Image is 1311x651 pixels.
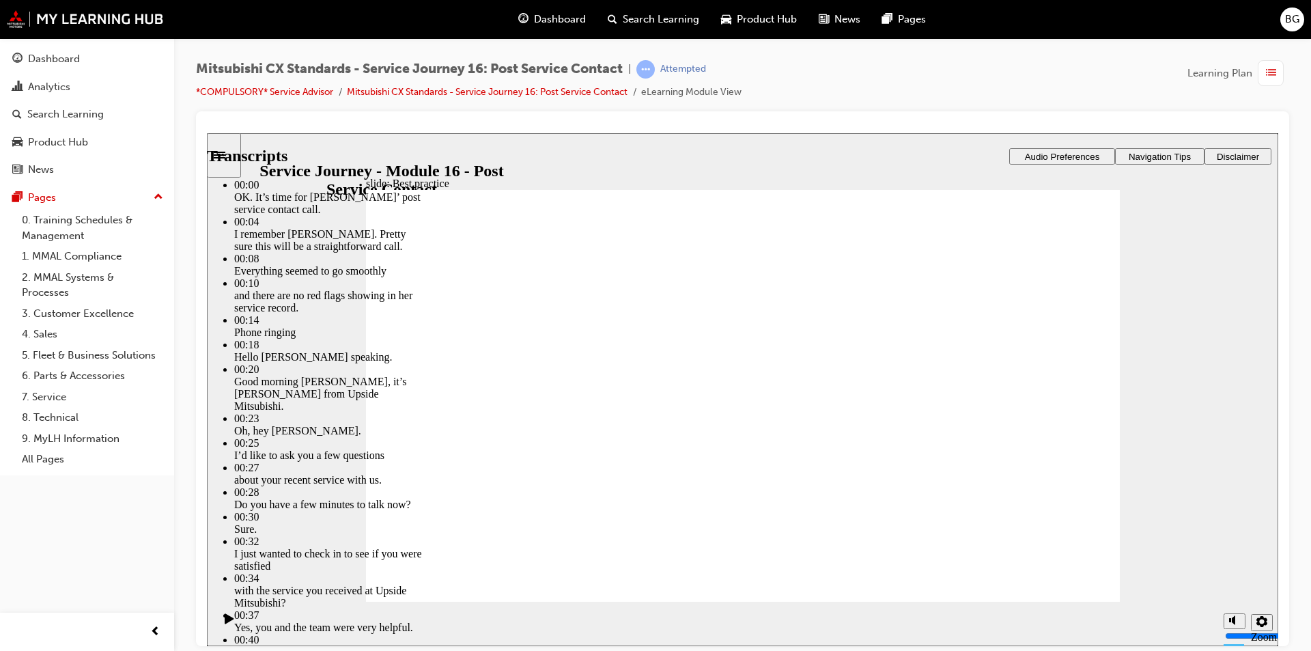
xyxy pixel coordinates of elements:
[636,60,655,79] span: learningRecordVerb_ATTEMPT-icon
[5,44,169,185] button: DashboardAnalyticsSearch LearningProduct HubNews
[28,51,80,67] div: Dashboard
[12,109,22,121] span: search-icon
[507,5,597,33] a: guage-iconDashboard
[16,324,169,345] a: 4. Sales
[882,11,892,28] span: pages-icon
[150,624,160,641] span: prev-icon
[16,428,169,449] a: 9. MyLH Information
[819,11,829,28] span: news-icon
[5,74,169,100] a: Analytics
[28,162,54,178] div: News
[7,10,164,28] img: mmal
[16,210,169,246] a: 0. Training Schedules & Management
[27,107,104,122] div: Search Learning
[16,449,169,470] a: All Pages
[608,11,617,28] span: search-icon
[28,190,56,206] div: Pages
[898,12,926,27] span: Pages
[660,63,706,76] div: Attempted
[16,345,169,366] a: 5. Fleet & Business Solutions
[16,267,169,303] a: 2. MMAL Systems & Processes
[16,303,169,324] a: 3. Customer Excellence
[16,365,169,387] a: 6. Parts & Accessories
[710,5,808,33] a: car-iconProduct Hub
[154,189,163,206] span: up-icon
[534,12,586,27] span: Dashboard
[12,137,23,149] span: car-icon
[1285,12,1299,27] span: BG
[518,11,528,28] span: guage-icon
[28,135,88,150] div: Product Hub
[1280,8,1304,31] button: BG
[12,192,23,204] span: pages-icon
[27,501,218,513] div: 00:40
[871,5,937,33] a: pages-iconPages
[1266,65,1276,82] span: list-icon
[641,85,742,100] li: eLearning Module View
[628,61,631,77] span: |
[5,130,169,155] a: Product Hub
[5,102,169,127] a: Search Learning
[1187,60,1289,86] button: Learning Plan
[808,5,871,33] a: news-iconNews
[16,246,169,267] a: 1. MMAL Compliance
[16,407,169,428] a: 8. Technical
[347,86,628,98] a: Mitsubishi CX Standards - Service Journey 16: Post Service Contact
[737,12,797,27] span: Product Hub
[5,185,169,210] button: Pages
[721,11,731,28] span: car-icon
[12,164,23,176] span: news-icon
[196,61,623,77] span: Mitsubishi CX Standards - Service Journey 16: Post Service Contact
[28,79,70,95] div: Analytics
[196,86,333,98] a: *COMPULSORY* Service Advisor
[27,488,218,501] div: Yes, you and the team were very helpful.
[12,81,23,94] span: chart-icon
[1187,66,1252,81] span: Learning Plan
[597,5,710,33] a: search-iconSearch Learning
[623,12,699,27] span: Search Learning
[16,387,169,408] a: 7. Service
[27,476,218,488] div: 00:37
[834,12,860,27] span: News
[12,53,23,66] span: guage-icon
[5,46,169,72] a: Dashboard
[5,157,169,182] a: News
